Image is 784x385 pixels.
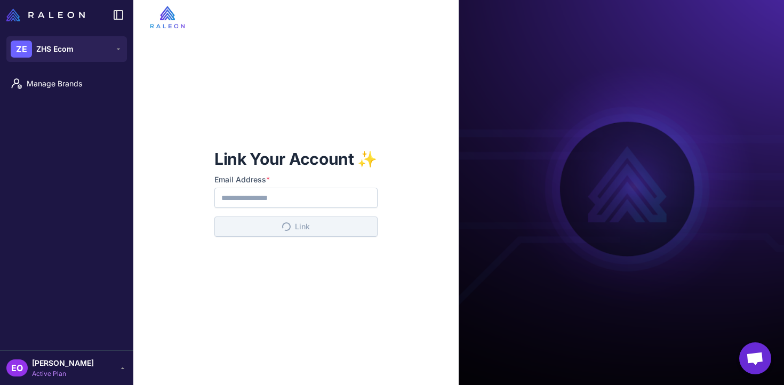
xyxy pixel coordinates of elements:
[36,43,74,55] span: ZHS Ecom
[11,41,32,58] div: ZE
[32,369,94,379] span: Active Plan
[214,216,378,237] button: Link
[6,359,28,376] div: EO
[4,73,129,95] a: Manage Brands
[27,78,121,90] span: Manage Brands
[150,6,185,28] img: raleon-logo-whitebg.9aac0268.jpg
[214,148,378,170] h1: Link Your Account ✨
[32,357,94,369] span: [PERSON_NAME]
[6,9,89,21] a: Raleon Logo
[739,342,771,374] div: Open chat
[214,174,378,186] label: Email Address
[6,36,127,62] button: ZEZHS Ecom
[6,9,85,21] img: Raleon Logo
